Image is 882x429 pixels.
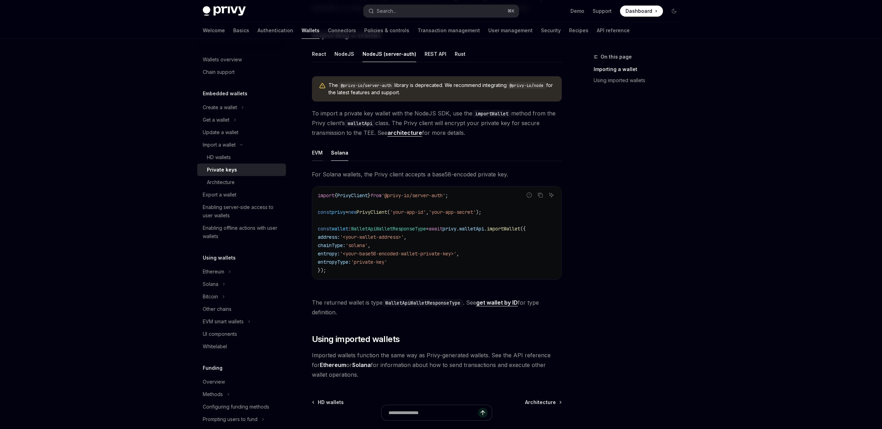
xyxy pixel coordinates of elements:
[445,192,448,199] span: ;
[390,209,426,215] span: 'your-app-id'
[207,153,231,161] div: HD wallets
[318,234,340,240] span: address:
[203,378,225,386] div: Overview
[197,101,286,114] button: Toggle Create a wallet section
[351,259,387,265] span: 'private-key'
[197,201,286,222] a: Enabling server-side access to user wallets
[332,226,348,232] span: wallet
[197,189,286,201] a: Export a wallet
[348,209,357,215] span: new
[597,22,630,39] a: API reference
[488,22,533,39] a: User management
[456,251,459,257] span: ,
[197,114,286,126] button: Toggle Get a wallet section
[364,5,519,17] button: Open search
[340,234,404,240] span: '<your-wallet-address>'
[197,303,286,315] a: Other chains
[484,226,487,232] span: .
[443,226,456,232] span: privy
[340,251,456,257] span: '<your-base58-encoded-wallet-private-key>'
[197,176,286,189] a: Architecture
[620,6,663,17] a: Dashboard
[525,191,534,200] button: Report incorrect code
[569,22,588,39] a: Recipes
[313,399,344,406] a: HD wallets
[203,89,247,98] h5: Embedded wallets
[203,224,282,240] div: Enabling offline actions with user wallets
[197,401,286,413] a: Configuring funding methods
[197,164,286,176] a: Private keys
[312,334,400,345] span: Using imported wallets
[203,191,236,199] div: Export a wallet
[197,139,286,151] button: Toggle Import a wallet section
[472,110,511,117] code: importWallet
[594,64,685,75] a: Importing a wallet
[320,361,346,369] a: Ethereum
[318,259,351,265] span: entropyType:
[197,328,286,340] a: UI components
[203,342,227,351] div: Whitelabel
[456,226,459,232] span: .
[318,209,332,215] span: const
[203,128,238,137] div: Update a wallet
[377,7,396,15] div: Search...
[478,408,488,418] button: Send message
[383,299,463,307] code: WalletApiWalletResponseType
[302,22,320,39] a: Wallets
[329,82,555,96] span: The library is deprecated. We recommend integrating for the latest features and support.
[207,166,237,174] div: Private keys
[207,178,235,186] div: Architecture
[387,129,422,137] a: architecture
[541,22,561,39] a: Security
[203,254,236,262] h5: Using wallets
[203,364,222,372] h5: Funding
[197,265,286,278] button: Toggle Ethereum section
[348,226,351,232] span: :
[338,82,394,89] code: @privy-io/server-auth
[203,6,246,16] img: dark logo
[547,191,556,200] button: Ask AI
[203,103,237,112] div: Create a wallet
[318,399,344,406] span: HD wallets
[319,82,326,89] svg: Warning
[388,405,478,420] input: Ask a question...
[364,22,409,39] a: Policies & controls
[312,46,326,62] div: React
[507,82,546,89] code: @privy-io/node
[312,169,562,179] span: For Solana wallets, the Privy client accepts a base58-encoded private key.
[334,192,337,199] span: {
[312,145,323,161] div: EVM
[594,75,685,86] a: Using imported wallets
[669,6,680,17] button: Toggle dark mode
[476,209,481,215] span: );
[426,209,429,215] span: ,
[418,22,480,39] a: Transaction management
[203,55,242,64] div: Wallets overview
[345,120,375,127] code: walletApi
[197,340,286,353] a: Whitelabel
[368,242,370,248] span: ,
[337,192,368,199] span: PrivyClient
[203,403,269,411] div: Configuring funding methods
[318,242,346,248] span: chainType:
[331,145,348,161] div: Solana
[593,8,612,15] a: Support
[312,298,562,317] span: The returned wallet is type . See for type definition.
[203,390,223,399] div: Methods
[203,268,224,276] div: Ethereum
[525,399,556,406] span: Architecture
[525,399,561,406] a: Architecture
[203,280,218,288] div: Solana
[507,8,515,14] span: ⌘ K
[429,209,476,215] span: 'your-app-secret'
[425,46,446,62] div: REST API
[203,292,218,301] div: Bitcoin
[370,192,382,199] span: from
[346,209,348,215] span: =
[312,350,562,379] span: Imported wallets function the same way as Privy-generated wallets. See the API reference for or f...
[203,116,229,124] div: Get a wallet
[197,290,286,303] button: Toggle Bitcoin section
[318,226,332,232] span: const
[197,278,286,290] button: Toggle Solana section
[197,151,286,164] a: HD wallets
